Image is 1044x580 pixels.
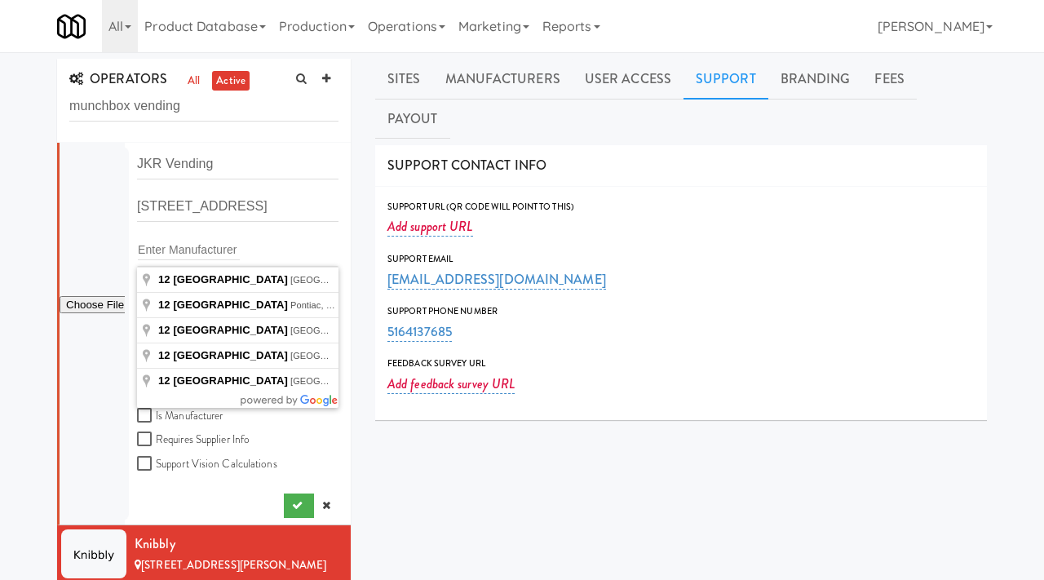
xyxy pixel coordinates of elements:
a: 5164137685 [387,322,452,342]
a: Fees [862,59,916,100]
input: Requires Supplier Info [137,433,156,446]
div: Feedback Survey Url [387,356,975,372]
span: OPERATORS [69,69,167,88]
input: Is Manufacturer [137,410,156,423]
div: Support Email [387,251,975,268]
span: 12 [158,374,170,387]
a: Payout [375,99,450,139]
span: [GEOGRAPHIC_DATA] [173,299,288,311]
span: [GEOGRAPHIC_DATA], [GEOGRAPHIC_DATA], [GEOGRAPHIC_DATA] [290,275,585,285]
span: [GEOGRAPHIC_DATA] [173,273,288,286]
span: [STREET_ADDRESS][PERSON_NAME] [141,557,326,573]
span: 12 [158,349,170,361]
a: User Access [573,59,683,100]
span: 12 [158,299,170,311]
label: Support Vision Calculations [137,454,277,475]
span: 12 [158,273,170,286]
span: [GEOGRAPHIC_DATA], [GEOGRAPHIC_DATA], [GEOGRAPHIC_DATA] [290,325,585,335]
a: Add support URL [387,217,473,237]
span: [GEOGRAPHIC_DATA], [GEOGRAPHIC_DATA], [GEOGRAPHIC_DATA] [290,351,585,361]
input: Search Operator [69,91,338,122]
a: Manufacturers [433,59,573,100]
a: all [184,71,204,91]
input: Enter Manufacturer [138,239,240,260]
li: .[DOMAIN_NAME] Is active Exclude from payoutsSupports hot food Is Global Operator Is Manufacturer... [57,143,351,525]
span: SUPPORT CONTACT INFO [387,156,546,175]
img: Micromart [57,12,86,41]
input: Support Vision Calculations [137,458,156,471]
div: Knibbly [135,532,338,556]
div: Support Phone Number [387,303,975,320]
a: Sites [375,59,433,100]
label: Is Manufacturer [137,406,223,427]
span: [GEOGRAPHIC_DATA] [173,324,288,336]
a: [EMAIL_ADDRESS][DOMAIN_NAME] [387,270,606,290]
a: Add feedback survey URL [387,374,515,394]
a: active [212,71,250,91]
span: Pontiac, [GEOGRAPHIC_DATA], [GEOGRAPHIC_DATA] [290,300,520,310]
label: Requires Supplier Info [137,430,250,450]
div: Support Url (QR code will point to this) [387,199,975,215]
a: Branding [768,59,863,100]
span: [GEOGRAPHIC_DATA] [173,374,288,387]
span: 12 [158,324,170,336]
span: [GEOGRAPHIC_DATA], [GEOGRAPHIC_DATA], [GEOGRAPHIC_DATA] [290,376,585,386]
input: Operator name [137,149,338,179]
a: Support [683,59,768,100]
input: Operator address [137,192,338,222]
span: [GEOGRAPHIC_DATA] [173,349,288,361]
